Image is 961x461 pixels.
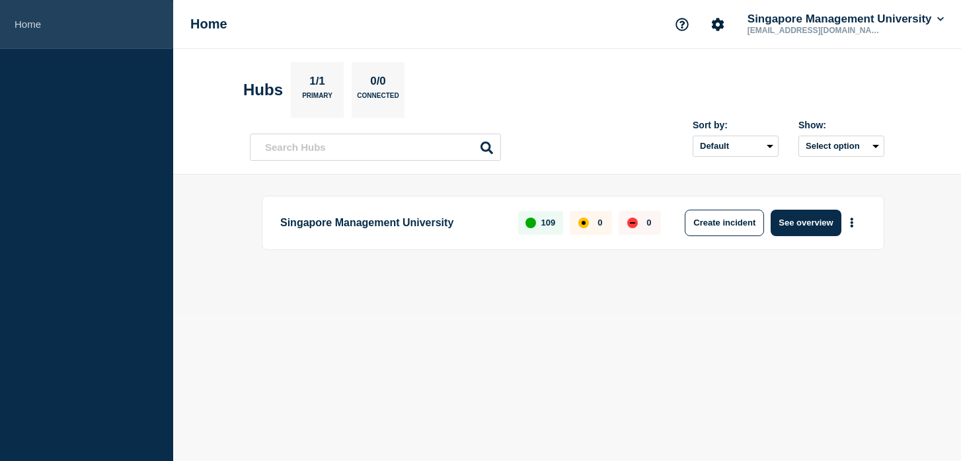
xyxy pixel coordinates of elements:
[578,218,589,228] div: affected
[243,81,283,99] h2: Hubs
[627,218,638,228] div: down
[771,210,841,236] button: See overview
[685,210,764,236] button: Create incident
[704,11,732,38] button: Account settings
[668,11,696,38] button: Support
[250,134,501,161] input: Search Hubs
[745,13,946,26] button: Singapore Management University
[365,75,391,92] p: 0/0
[693,120,779,130] div: Sort by:
[798,120,884,130] div: Show:
[843,210,861,235] button: More actions
[798,136,884,157] button: Select option
[302,92,332,106] p: Primary
[597,218,602,228] p: 0
[541,218,556,228] p: 109
[280,210,503,236] p: Singapore Management University
[190,17,227,32] h1: Home
[525,218,536,228] div: up
[745,26,882,35] p: [EMAIL_ADDRESS][DOMAIN_NAME]
[357,92,399,106] p: Connected
[305,75,330,92] p: 1/1
[693,136,779,157] select: Sort by
[646,218,651,228] p: 0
